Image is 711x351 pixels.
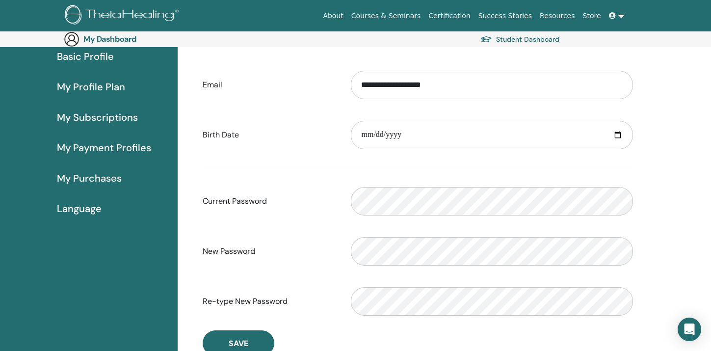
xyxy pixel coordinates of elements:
img: generic-user-icon.jpg [64,31,79,47]
span: Language [57,201,102,216]
img: logo.png [65,5,182,27]
img: graduation-cap.svg [480,35,492,44]
a: Courses & Seminars [347,7,425,25]
span: Basic Profile [57,49,114,64]
span: My Profile Plan [57,80,125,94]
a: Certification [424,7,474,25]
a: Success Stories [474,7,536,25]
h3: My Dashboard [83,34,182,44]
label: Re-type New Password [195,292,343,311]
span: My Payment Profiles [57,140,151,155]
label: Email [195,76,343,94]
a: Resources [536,7,579,25]
span: My Purchases [57,171,122,186]
label: Birth Date [195,126,343,144]
label: Current Password [195,192,343,211]
a: Store [579,7,605,25]
span: My Subscriptions [57,110,138,125]
a: About [319,7,347,25]
div: Open Intercom Messenger [678,318,701,341]
a: Student Dashboard [480,32,559,46]
span: Save [229,338,248,349]
label: New Password [195,242,343,261]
